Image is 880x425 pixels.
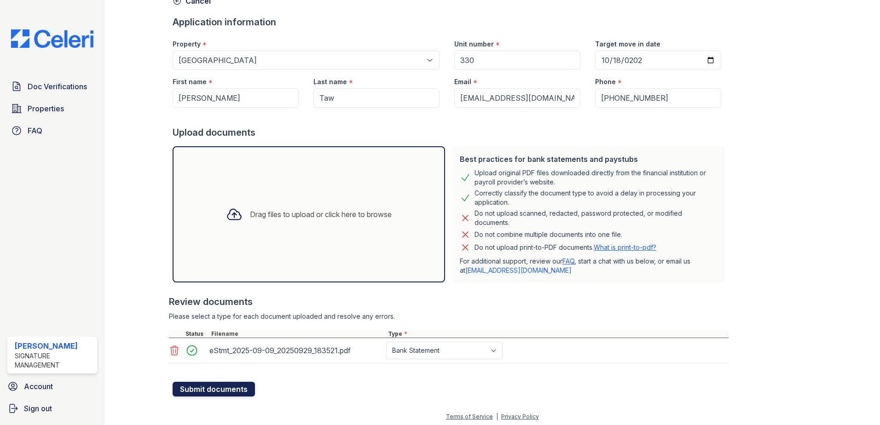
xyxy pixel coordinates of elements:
div: Filename [209,330,386,338]
div: Best practices for bank statements and paystubs [460,154,718,165]
a: Privacy Policy [501,413,539,420]
div: Do not combine multiple documents into one file. [475,229,622,240]
span: Sign out [24,403,52,414]
a: Properties [7,99,97,118]
p: Do not upload print-to-PDF documents. [475,243,656,252]
a: FAQ [7,121,97,140]
div: Upload original PDF files downloaded directly from the financial institution or payroll provider’... [475,168,718,187]
label: Unit number [454,40,494,49]
div: Upload documents [173,126,729,139]
span: Properties [28,103,64,114]
div: | [496,413,498,420]
div: eStmt_2025-09-09_20250929_183521.pdf [209,343,382,358]
img: CE_Logo_Blue-a8612792a0a2168367f1c8372b55b34899dd931a85d93a1a3d3e32e68fde9ad4.png [4,29,101,48]
div: Review documents [169,295,729,308]
a: Account [4,377,101,396]
div: Correctly classify the document type to avoid a delay in processing your application. [475,189,718,207]
div: Status [184,330,209,338]
div: Signature Management [15,351,93,370]
span: Doc Verifications [28,81,87,92]
label: Phone [595,77,616,86]
button: Submit documents [173,382,255,396]
a: Terms of Service [446,413,493,420]
label: Target move in date [595,40,660,49]
div: Drag files to upload or click here to browse [250,209,392,220]
div: Please select a type for each document uploaded and resolve any errors. [169,312,729,321]
a: FAQ [562,257,574,265]
a: Sign out [4,399,101,418]
a: Doc Verifications [7,77,97,96]
div: [PERSON_NAME] [15,340,93,351]
a: [EMAIL_ADDRESS][DOMAIN_NAME] [465,266,572,274]
div: Do not upload scanned, redacted, password protected, or modified documents. [475,209,718,227]
a: What is print-to-pdf? [594,243,656,251]
label: Property [173,40,201,49]
label: Email [454,77,471,86]
p: For additional support, review our , start a chat with us below, or email us at [460,257,718,275]
span: Account [24,381,53,392]
label: Last name [313,77,347,86]
div: Type [386,330,729,338]
span: FAQ [28,125,42,136]
label: First name [173,77,207,86]
div: Application information [173,16,729,29]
